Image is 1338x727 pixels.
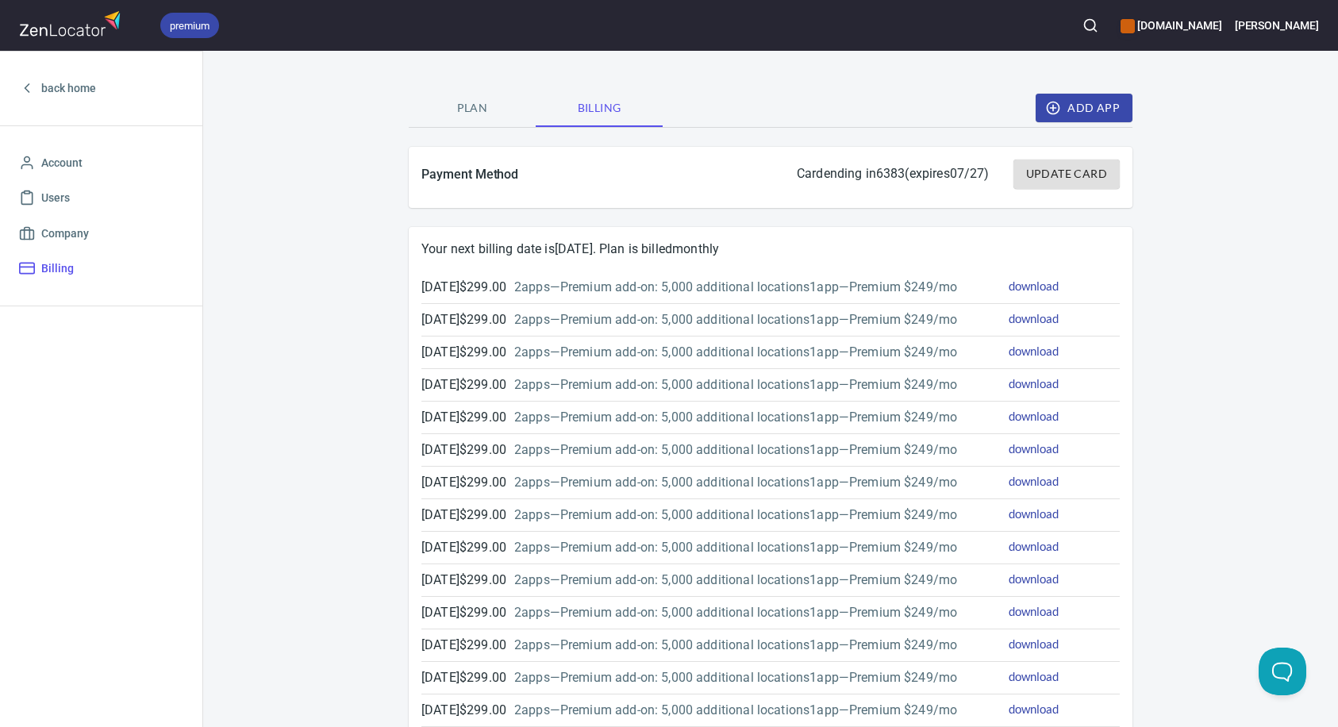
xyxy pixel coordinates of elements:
[1009,702,1059,716] a: download
[1009,441,1059,456] a: download
[421,408,506,427] p: [DATE] $ 299.00
[41,79,96,98] span: back home
[514,668,957,687] p: 2 app s — Premium add-on: 5,000 additional locations 1 app — Premium $249/mo
[41,188,70,208] span: Users
[1009,474,1059,488] a: download
[421,668,506,687] p: [DATE] $ 299.00
[421,343,506,362] p: [DATE] $ 299.00
[514,701,957,720] p: 2 app s — Premium add-on: 5,000 additional locations 1 app — Premium $249/mo
[1009,279,1059,293] a: download
[1009,506,1059,521] a: download
[1009,669,1059,683] a: download
[421,636,506,655] p: [DATE] $ 299.00
[1009,311,1059,325] a: download
[421,506,506,525] p: [DATE] $ 299.00
[1009,637,1059,651] a: download
[514,375,957,394] p: 2 app s — Premium add-on: 5,000 additional locations 1 app — Premium $249/mo
[1121,8,1221,43] div: Manage your apps
[1009,344,1059,358] a: download
[41,153,83,173] span: Account
[514,506,957,525] p: 2 app s — Premium add-on: 5,000 additional locations 1 app — Premium $249/mo
[1013,160,1120,189] button: Update Card
[1009,409,1059,423] a: download
[1009,571,1059,586] a: download
[421,278,506,297] p: [DATE] $ 299.00
[514,310,957,329] p: 2 app s — Premium add-on: 5,000 additional locations 1 app — Premium $249/mo
[514,343,957,362] p: 2 app s — Premium add-on: 5,000 additional locations 1 app — Premium $249/mo
[1048,98,1120,118] span: Add App
[41,259,74,279] span: Billing
[1009,539,1059,553] a: download
[1121,19,1135,33] button: color-CE600E
[1009,376,1059,390] a: download
[1036,94,1132,123] button: Add App
[514,603,957,622] p: 2 app s — Premium add-on: 5,000 additional locations 1 app — Premium $249/mo
[1026,164,1107,184] span: Update Card
[514,538,957,557] p: 2 app s — Premium add-on: 5,000 additional locations 1 app — Premium $249/mo
[514,440,957,460] p: 2 app s — Premium add-on: 5,000 additional locations 1 app — Premium $249/mo
[1009,604,1059,618] a: download
[421,240,1120,259] p: Your next billing date is [DATE] . Plan is billed monthly
[421,571,506,590] p: [DATE] $ 299.00
[797,164,990,183] p: Card ending in 6383 (expires 07/27 )
[13,216,190,252] a: Company
[1235,17,1319,34] h6: [PERSON_NAME]
[421,440,506,460] p: [DATE] $ 299.00
[13,145,190,181] a: Account
[421,538,506,557] p: [DATE] $ 299.00
[1073,8,1108,43] button: Search
[19,6,125,40] img: zenlocator
[514,408,957,427] p: 2 app s — Premium add-on: 5,000 additional locations 1 app — Premium $249/mo
[514,636,957,655] p: 2 app s — Premium add-on: 5,000 additional locations 1 app — Premium $249/mo
[514,278,957,297] p: 2 app s — Premium add-on: 5,000 additional locations 1 app — Premium $249/mo
[160,13,219,38] div: premium
[514,571,957,590] p: 2 app s — Premium add-on: 5,000 additional locations 1 app — Premium $249/mo
[13,251,190,287] a: Billing
[13,71,190,106] a: back home
[545,98,653,118] span: Billing
[1121,17,1221,34] h6: [DOMAIN_NAME]
[41,224,89,244] span: Company
[1235,8,1319,43] button: [PERSON_NAME]
[418,98,526,118] span: Plan
[421,701,506,720] p: [DATE] $ 299.00
[1259,648,1306,695] iframe: Help Scout Beacon - Open
[421,166,518,183] h5: Payment Method
[160,17,219,34] span: premium
[421,473,506,492] p: [DATE] $ 299.00
[421,375,506,394] p: [DATE] $ 299.00
[421,310,506,329] p: [DATE] $ 299.00
[514,473,957,492] p: 2 app s — Premium add-on: 5,000 additional locations 1 app — Premium $249/mo
[13,180,190,216] a: Users
[421,603,506,622] p: [DATE] $ 299.00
